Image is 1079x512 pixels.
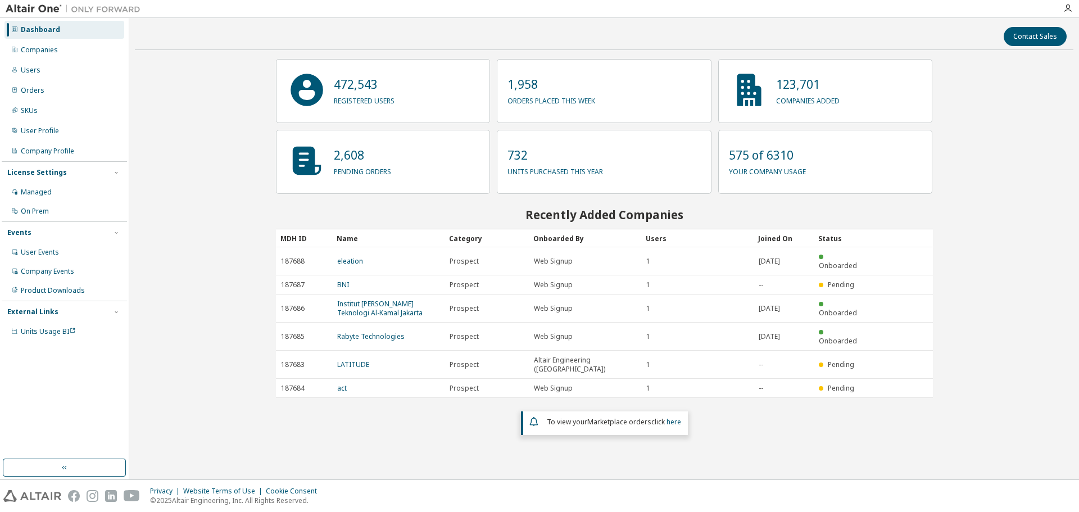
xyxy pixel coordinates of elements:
[758,229,809,247] div: Joined On
[729,147,806,164] p: 575 of 6310
[281,384,305,393] span: 187684
[450,332,479,341] span: Prospect
[21,126,59,135] div: User Profile
[21,147,74,156] div: Company Profile
[337,280,349,289] a: BNI
[729,164,806,176] p: your company usage
[334,93,395,106] p: registered users
[337,383,347,393] a: act
[7,168,67,177] div: License Settings
[819,308,857,318] span: Onboarded
[105,490,117,502] img: linkedin.svg
[507,147,603,164] p: 732
[337,256,363,266] a: eleation
[450,384,479,393] span: Prospect
[1004,27,1067,46] button: Contact Sales
[183,487,266,496] div: Website Terms of Use
[819,261,857,270] span: Onboarded
[21,286,85,295] div: Product Downloads
[21,267,74,276] div: Company Events
[334,76,395,93] p: 472,543
[759,280,763,289] span: --
[818,229,865,247] div: Status
[124,490,140,502] img: youtube.svg
[646,229,749,247] div: Users
[450,360,479,369] span: Prospect
[276,207,933,222] h2: Recently Added Companies
[21,248,59,257] div: User Events
[507,164,603,176] p: units purchased this year
[646,384,650,393] span: 1
[337,360,369,369] a: LATITUDE
[828,360,854,369] span: Pending
[828,383,854,393] span: Pending
[337,229,440,247] div: Name
[280,229,328,247] div: MDH ID
[21,86,44,95] div: Orders
[534,384,573,393] span: Web Signup
[21,106,38,115] div: SKUs
[646,257,650,266] span: 1
[266,487,324,496] div: Cookie Consent
[759,332,780,341] span: [DATE]
[646,304,650,313] span: 1
[547,417,681,427] span: To view your click
[87,490,98,502] img: instagram.svg
[334,147,391,164] p: 2,608
[3,490,61,502] img: altair_logo.svg
[667,417,681,427] a: here
[587,417,651,427] em: Marketplace orders
[507,76,595,93] p: 1,958
[533,229,637,247] div: Onboarded By
[21,66,40,75] div: Users
[281,304,305,313] span: 187686
[759,384,763,393] span: --
[281,280,305,289] span: 187687
[337,332,405,341] a: Rabyte Technologies
[281,257,305,266] span: 187688
[450,257,479,266] span: Prospect
[776,93,840,106] p: companies added
[534,257,573,266] span: Web Signup
[776,76,840,93] p: 123,701
[281,360,305,369] span: 187683
[150,487,183,496] div: Privacy
[334,164,391,176] p: pending orders
[534,332,573,341] span: Web Signup
[281,332,305,341] span: 187685
[450,280,479,289] span: Prospect
[21,207,49,216] div: On Prem
[534,356,636,374] span: Altair Engineering ([GEOGRAPHIC_DATA])
[819,336,857,346] span: Onboarded
[646,280,650,289] span: 1
[646,332,650,341] span: 1
[150,496,324,505] p: © 2025 Altair Engineering, Inc. All Rights Reserved.
[7,228,31,237] div: Events
[21,25,60,34] div: Dashboard
[21,46,58,55] div: Companies
[7,307,58,316] div: External Links
[646,360,650,369] span: 1
[450,304,479,313] span: Prospect
[534,304,573,313] span: Web Signup
[759,360,763,369] span: --
[507,93,595,106] p: orders placed this week
[534,280,573,289] span: Web Signup
[759,304,780,313] span: [DATE]
[68,490,80,502] img: facebook.svg
[337,299,423,318] a: Institut [PERSON_NAME] Teknologi Al-Kamal Jakarta
[759,257,780,266] span: [DATE]
[449,229,524,247] div: Category
[6,3,146,15] img: Altair One
[21,188,52,197] div: Managed
[21,327,76,336] span: Units Usage BI
[828,280,854,289] span: Pending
